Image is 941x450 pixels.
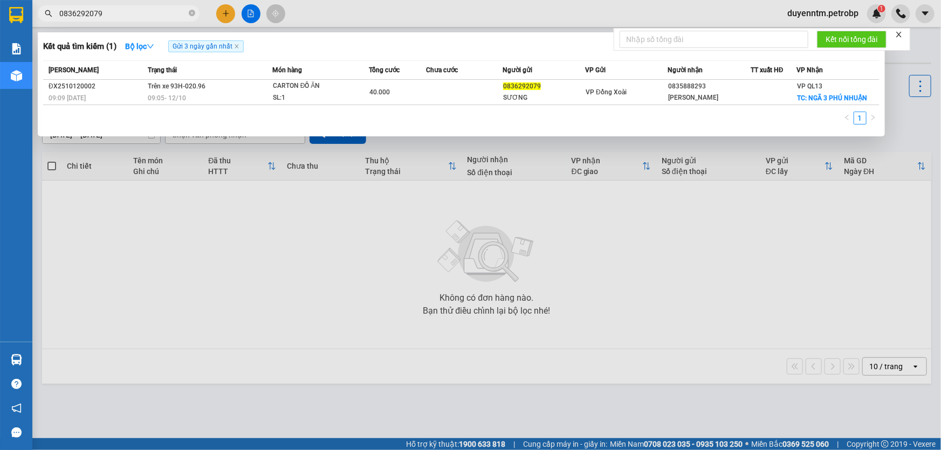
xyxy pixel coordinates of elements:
span: close [234,44,239,49]
span: Người nhận [668,66,703,74]
span: Người gửi [503,66,532,74]
span: question-circle [11,379,22,389]
img: warehouse-icon [11,70,22,81]
span: close-circle [189,10,195,16]
span: down [147,43,154,50]
span: Kết nối tổng đài [826,33,878,45]
span: Trạng thái [148,66,177,74]
span: TC: NGÃ 3 PHÚ NHUẬN [797,94,867,102]
span: VP Gửi [585,66,606,74]
img: logo-vxr [9,7,23,23]
strong: Bộ lọc [125,42,154,51]
div: ĐX2510120002 [49,81,145,92]
button: left [841,112,854,124]
div: SƯƠNG [503,92,585,103]
li: Next Page [867,112,880,124]
span: message [11,427,22,438]
span: [PERSON_NAME] [49,66,99,74]
div: SL: 1 [273,92,354,104]
li: 1 [854,112,867,124]
span: Gửi 3 ngày gần nhất [168,40,244,52]
span: close-circle [189,9,195,19]
span: VP QL13 [797,82,822,90]
span: VP Đồng Xoài [586,88,627,96]
input: Nhập số tổng đài [620,31,808,48]
span: Chưa cước [426,66,458,74]
button: right [867,112,880,124]
span: left [844,114,850,121]
img: warehouse-icon [11,354,22,365]
a: 1 [854,112,866,124]
button: Bộ lọcdown [116,38,163,55]
span: Tổng cước [369,66,400,74]
span: search [45,10,52,17]
li: Previous Page [841,112,854,124]
span: VP Nhận [796,66,823,74]
span: 09:05 - 12/10 [148,94,186,102]
div: CARTON ĐỒ ĂN [273,80,354,92]
img: solution-icon [11,43,22,54]
div: 0835888293 [669,81,750,92]
span: close [895,31,903,38]
span: Trên xe 93H-020.96 [148,82,205,90]
span: right [870,114,876,121]
span: 0836292079 [503,82,541,90]
button: Kết nối tổng đài [817,31,887,48]
span: 40.000 [369,88,390,96]
h3: Kết quả tìm kiếm ( 1 ) [43,41,116,52]
input: Tìm tên, số ĐT hoặc mã đơn [59,8,187,19]
span: Món hàng [272,66,302,74]
span: 09:09 [DATE] [49,94,86,102]
span: TT xuất HĐ [751,66,784,74]
div: [PERSON_NAME] [669,92,750,103]
span: notification [11,403,22,413]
